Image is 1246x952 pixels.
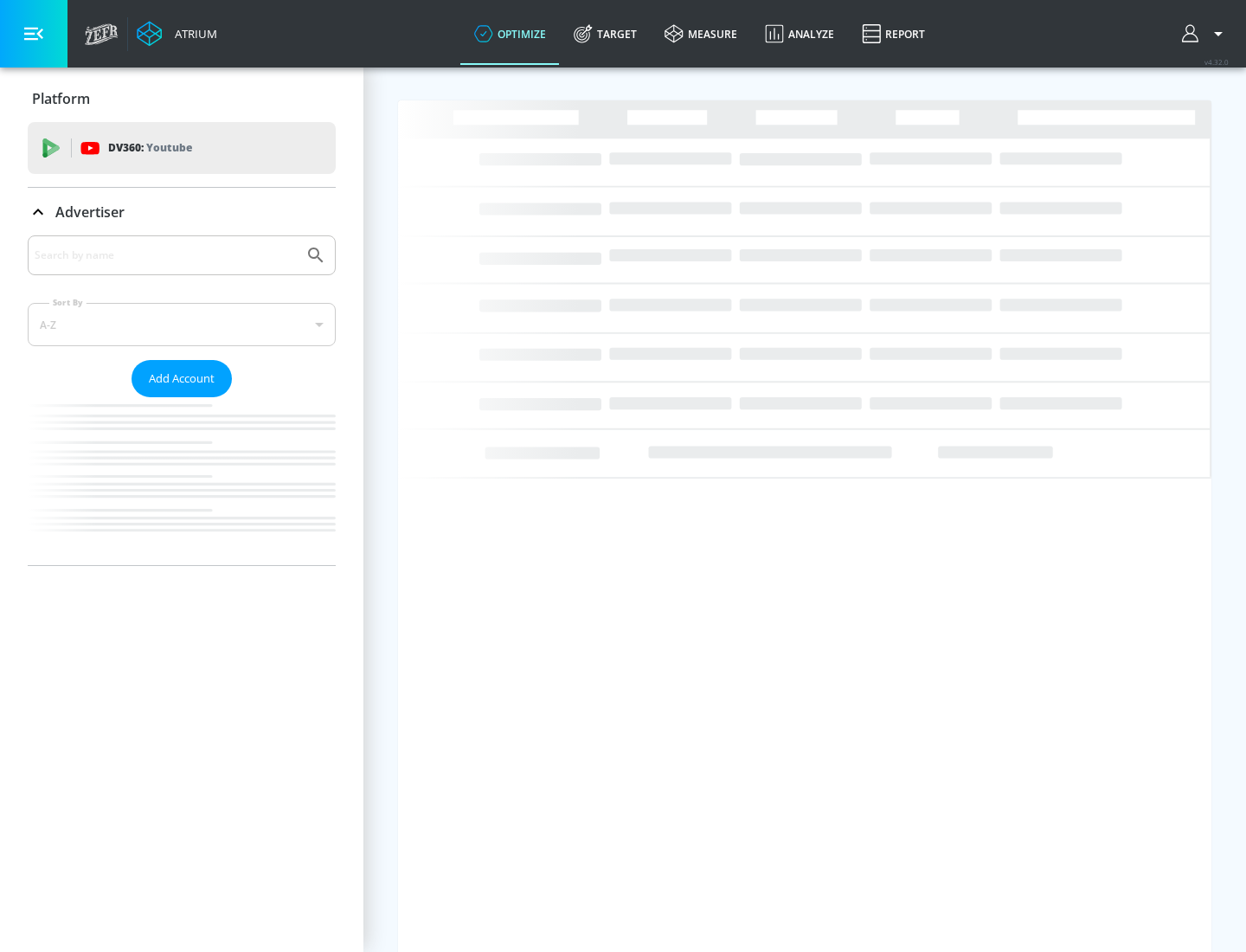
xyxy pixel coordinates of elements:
div: Advertiser [28,235,336,565]
div: Atrium [168,26,217,42]
p: DV360: [108,138,192,158]
a: Atrium [137,21,217,47]
div: A-Z [28,303,336,346]
a: Target [560,3,651,65]
label: Sort By [49,297,87,308]
p: Advertiser [55,203,125,222]
p: Platform [32,89,90,108]
a: Analyze [751,3,848,65]
p: Youtube [146,138,192,157]
input: Search by name [35,244,297,267]
nav: list of Advertiser [28,397,336,565]
a: Report [848,3,939,65]
button: Add Account [132,360,232,397]
a: measure [651,3,751,65]
span: v 4.32.0 [1204,57,1229,67]
div: DV360: Youtube [28,122,336,174]
div: Advertiser [28,188,336,236]
span: Add Account [149,369,215,389]
a: optimize [460,3,560,65]
div: Platform [28,74,336,123]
